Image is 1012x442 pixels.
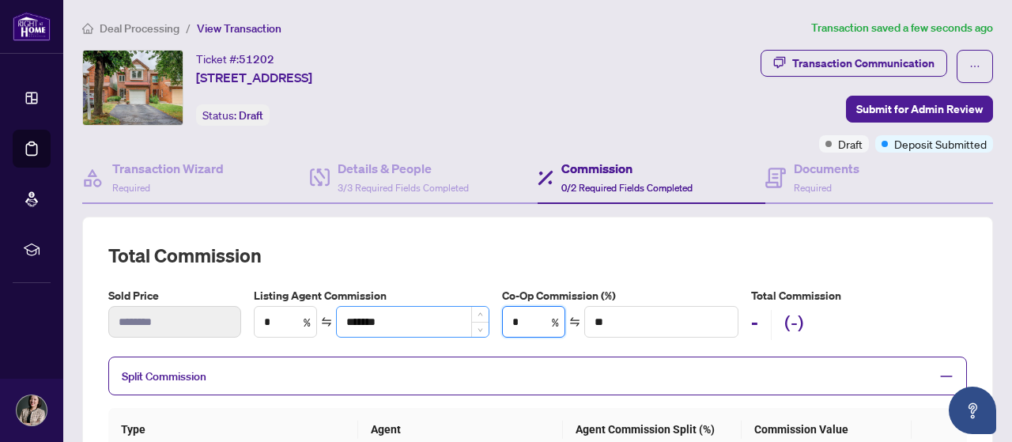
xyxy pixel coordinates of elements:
[846,96,993,123] button: Submit for Admin Review
[561,182,693,194] span: 0/2 Required Fields Completed
[471,322,489,337] span: Decrease Value
[939,369,953,383] span: minus
[239,52,274,66] span: 51202
[83,51,183,125] img: IMG-E12367386_1.jpg
[502,287,738,304] label: Co-Op Commission (%)
[569,316,580,327] span: swap
[811,19,993,37] article: Transaction saved a few seconds ago
[751,310,758,340] h2: -
[239,108,263,123] span: Draft
[196,50,274,68] div: Ticket #:
[969,61,980,72] span: ellipsis
[108,243,967,268] h2: Total Commission
[197,21,281,36] span: View Transaction
[338,159,469,178] h4: Details & People
[478,327,483,333] span: down
[478,312,483,317] span: up
[108,357,967,395] div: Split Commission
[112,159,224,178] h4: Transaction Wizard
[471,307,489,322] span: Increase Value
[794,159,859,178] h4: Documents
[561,159,693,178] h4: Commission
[838,135,863,153] span: Draft
[751,287,967,304] h5: Total Commission
[792,51,935,76] div: Transaction Communication
[196,68,312,87] span: [STREET_ADDRESS]
[108,287,241,304] label: Sold Price
[321,316,332,327] span: swap
[949,387,996,434] button: Open asap
[82,23,93,34] span: home
[856,96,983,122] span: Submit for Admin Review
[100,21,179,36] span: Deal Processing
[13,12,51,41] img: logo
[794,182,832,194] span: Required
[894,135,987,153] span: Deposit Submitted
[784,310,804,340] h2: (-)
[122,369,206,383] span: Split Commission
[112,182,150,194] span: Required
[761,50,947,77] button: Transaction Communication
[338,182,469,194] span: 3/3 Required Fields Completed
[186,19,191,37] li: /
[254,287,490,304] label: Listing Agent Commission
[17,395,47,425] img: Profile Icon
[196,104,270,126] div: Status:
